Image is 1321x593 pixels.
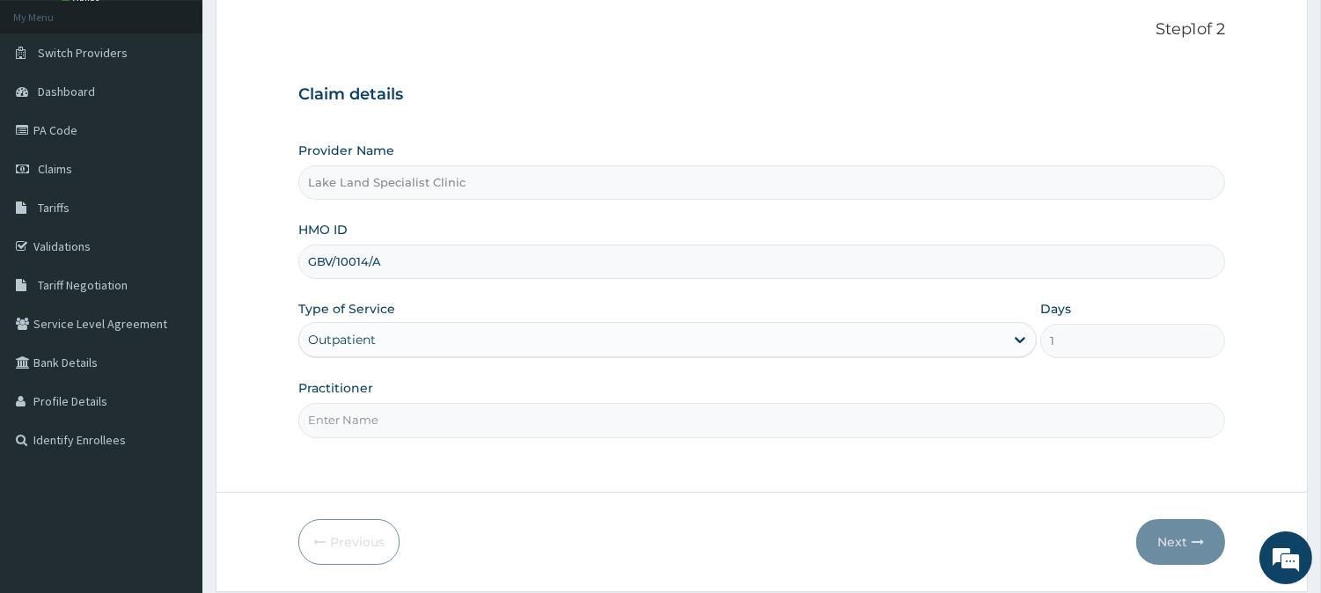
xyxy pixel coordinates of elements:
input: Enter Name [298,403,1225,437]
h3: Claim details [298,85,1225,105]
span: We're online! [102,182,243,360]
span: Tariff Negotiation [38,277,128,293]
div: Chat with us now [92,99,296,121]
label: Type of Service [298,300,395,318]
textarea: Type your message and hit 'Enter' [9,401,335,463]
label: Practitioner [298,379,373,397]
button: Previous [298,519,400,565]
span: Tariffs [38,200,70,216]
label: Provider Name [298,142,394,159]
label: Days [1040,300,1071,318]
button: Next [1136,519,1225,565]
label: HMO ID [298,221,348,238]
span: Dashboard [38,84,95,99]
input: Enter HMO ID [298,245,1225,279]
span: Claims [38,161,72,177]
p: Step 1 of 2 [298,20,1225,40]
span: Switch Providers [38,45,128,61]
div: Minimize live chat window [289,9,331,51]
div: Outpatient [308,331,376,348]
img: d_794563401_company_1708531726252_794563401 [33,88,71,132]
